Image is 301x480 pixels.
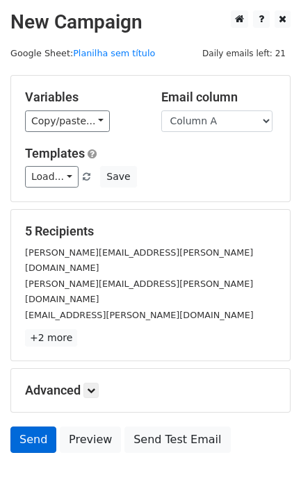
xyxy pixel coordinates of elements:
a: Copy/paste... [25,110,110,132]
h5: Email column [161,90,277,105]
small: [PERSON_NAME][EMAIL_ADDRESS][PERSON_NAME][DOMAIN_NAME] [25,279,253,305]
h5: 5 Recipients [25,224,276,239]
a: Preview [60,427,121,453]
a: Daily emails left: 21 [197,48,291,58]
button: Save [100,166,136,188]
small: [EMAIL_ADDRESS][PERSON_NAME][DOMAIN_NAME] [25,310,254,320]
div: Widget de chat [231,413,301,480]
a: Templates [25,146,85,160]
small: [PERSON_NAME][EMAIL_ADDRESS][PERSON_NAME][DOMAIN_NAME] [25,247,253,274]
a: Load... [25,166,79,188]
a: Planilha sem título [73,48,155,58]
h2: New Campaign [10,10,291,34]
h5: Advanced [25,383,276,398]
h5: Variables [25,90,140,105]
a: Send Test Email [124,427,230,453]
a: +2 more [25,329,77,347]
span: Daily emails left: 21 [197,46,291,61]
small: Google Sheet: [10,48,155,58]
iframe: Chat Widget [231,413,301,480]
a: Send [10,427,56,453]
